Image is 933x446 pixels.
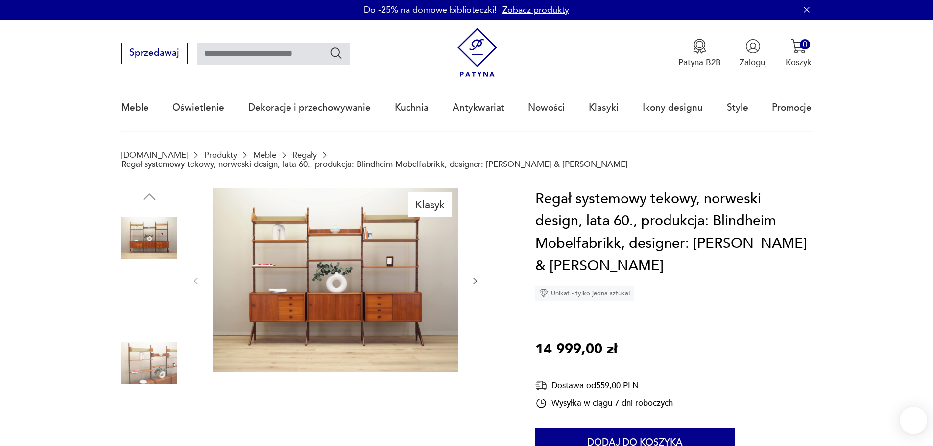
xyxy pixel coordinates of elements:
button: 0Koszyk [786,39,812,68]
button: Zaloguj [740,39,767,68]
img: Patyna - sklep z meblami i dekoracjami vintage [453,28,502,77]
a: Produkty [204,150,237,160]
p: Regał systemowy tekowy, norweski design, lata 60., produkcja: Blindheim Mobelfabrikk, designer: [... [121,160,628,169]
button: Szukaj [329,46,343,60]
img: Ikona medalu [692,39,707,54]
iframe: Smartsupp widget button [900,407,927,434]
img: Ikona diamentu [539,289,548,298]
div: Klasyk [408,192,452,217]
img: Zdjęcie produktu Regał systemowy tekowy, norweski design, lata 60., produkcja: Blindheim Mobelfab... [213,188,458,372]
a: Meble [121,85,149,130]
a: Ikona medaluPatyna B2B [678,39,721,68]
a: Nowości [528,85,565,130]
div: Wysyłka w ciągu 7 dni roboczych [535,398,673,409]
a: Klasyki [589,85,619,130]
p: Patyna B2B [678,57,721,68]
div: Dostawa od 559,00 PLN [535,379,673,392]
a: Antykwariat [453,85,504,130]
div: 0 [800,39,810,49]
a: [DOMAIN_NAME] [121,150,188,160]
p: Zaloguj [740,57,767,68]
img: Ikona koszyka [791,39,806,54]
p: Do -25% na domowe biblioteczki! [364,4,497,16]
button: Sprzedawaj [121,43,188,64]
a: Sprzedawaj [121,50,188,58]
img: Zdjęcie produktu Regał systemowy tekowy, norweski design, lata 60., produkcja: Blindheim Mobelfab... [121,335,177,391]
a: Ikony designu [643,85,703,130]
img: Ikona dostawy [535,379,547,392]
a: Regały [292,150,317,160]
img: Ikonka użytkownika [745,39,761,54]
a: Oświetlenie [172,85,224,130]
a: Dekoracje i przechowywanie [248,85,371,130]
button: Patyna B2B [678,39,721,68]
a: Meble [253,150,276,160]
h1: Regał systemowy tekowy, norweski design, lata 60., produkcja: Blindheim Mobelfabrikk, designer: [... [535,188,812,277]
a: Style [727,85,748,130]
p: Koszyk [786,57,812,68]
img: Zdjęcie produktu Regał systemowy tekowy, norweski design, lata 60., produkcja: Blindheim Mobelfab... [121,211,177,266]
p: 14 999,00 zł [535,338,617,361]
div: Unikat - tylko jedna sztuka! [535,286,634,301]
img: Zdjęcie produktu Regał systemowy tekowy, norweski design, lata 60., produkcja: Blindheim Mobelfab... [121,273,177,329]
a: Kuchnia [395,85,429,130]
a: Zobacz produkty [502,4,569,16]
a: Promocje [772,85,812,130]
